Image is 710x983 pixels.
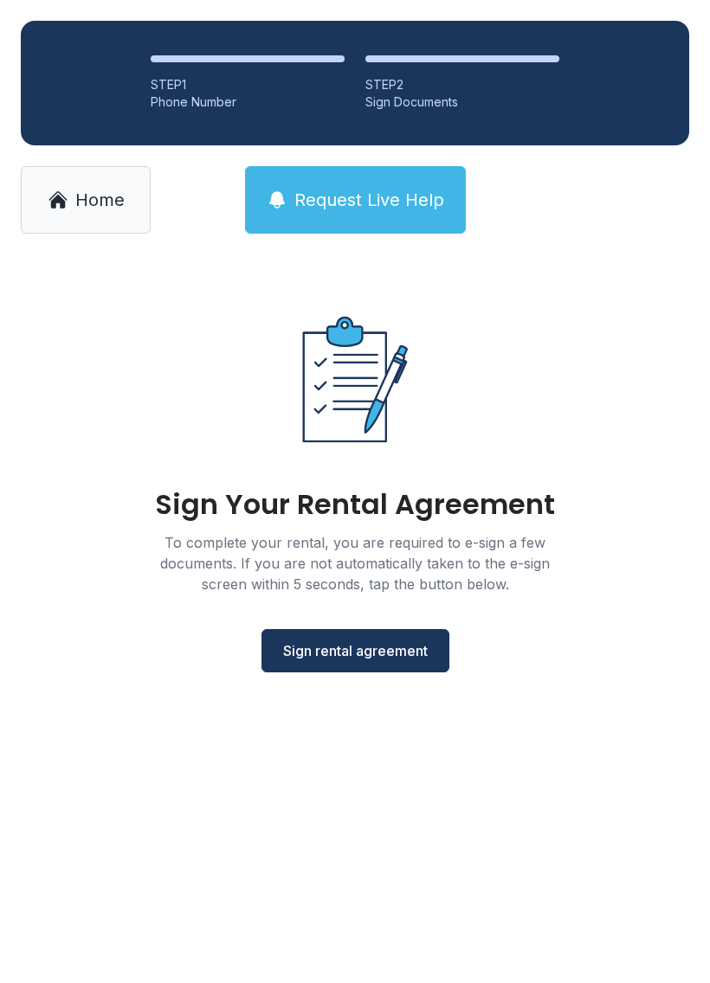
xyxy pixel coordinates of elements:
img: Rental agreement document illustration [265,289,445,470]
div: Sign Documents [365,93,559,111]
div: STEP 2 [365,76,559,93]
div: Sign Your Rental Agreement [155,491,555,518]
div: To complete your rental, you are required to e-sign a few documents. If you are not automatically... [139,532,571,594]
div: Phone Number [151,93,345,111]
span: Sign rental agreement [283,640,428,661]
span: Home [75,188,125,212]
span: Request Live Help [294,188,444,212]
div: STEP 1 [151,76,345,93]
